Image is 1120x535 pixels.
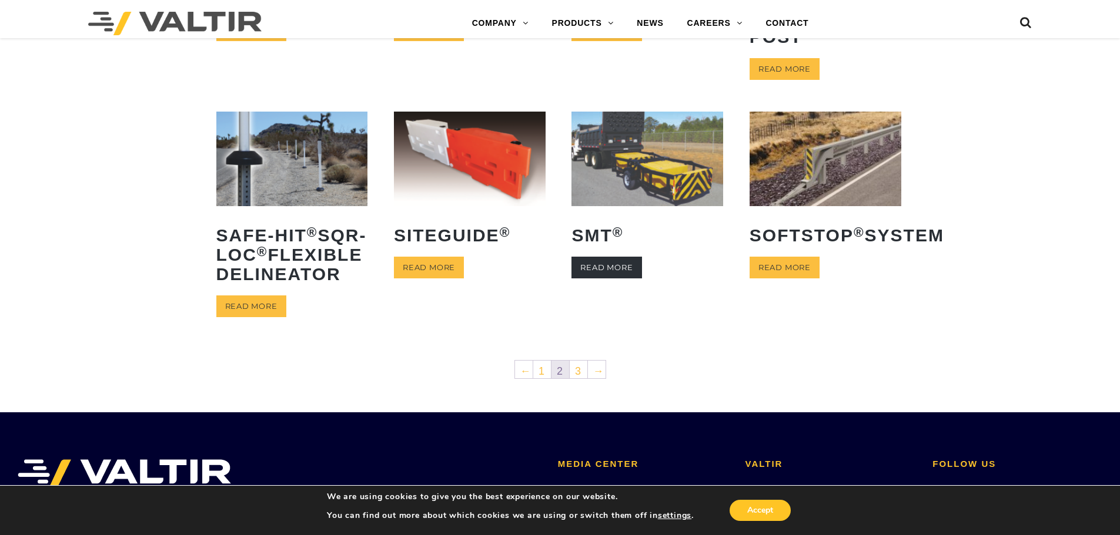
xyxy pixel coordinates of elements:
[500,225,511,240] sup: ®
[558,459,728,469] h2: MEDIA CENTER
[750,257,820,278] a: Read more about “SoftStop® System”
[307,225,318,240] sup: ®
[216,217,368,292] h2: Safe-Hit SQR-LOC Flexible Delineator
[613,225,624,240] sup: ®
[460,12,540,35] a: COMPANY
[730,500,791,521] button: Accept
[216,112,368,292] a: Safe-Hit®SQR-LOC®Flexible Delineator
[216,359,904,383] nav: Product Pagination
[571,112,723,254] a: SMT®
[88,12,262,35] img: Valtir
[571,217,723,254] h2: SMT
[571,257,641,278] a: Read more about “SMT®”
[394,112,546,254] a: SiteGuide®
[745,483,807,493] a: CONTACT US
[18,459,231,489] img: VALTIR
[625,12,675,35] a: NEWS
[750,112,901,254] a: SoftStop®System
[394,217,546,254] h2: SiteGuide
[588,361,606,378] a: →
[932,483,977,493] a: LINKEDIN
[750,217,901,254] h2: SoftStop System
[558,483,621,493] a: VALTIR NEWS
[745,459,915,469] h2: VALTIR
[570,361,587,378] a: 3
[658,510,691,521] button: settings
[216,295,286,317] a: Read more about “Safe-Hit® SQR-LOC® Flexible Delineator”
[750,112,901,206] img: SoftStop System End Terminal
[754,12,820,35] a: CONTACT
[540,12,626,35] a: PRODUCTS
[394,257,464,278] a: Read more about “SiteGuide®”
[327,492,694,502] p: We are using cookies to give you the best experience on our website.
[750,58,820,80] a: Read more about “Safe-Hit® Delineator Post”
[533,361,551,378] a: 1
[932,459,1102,469] h2: FOLLOW US
[327,510,694,521] p: You can find out more about which cookies we are using or switch them off in .
[257,244,268,259] sup: ®
[854,225,865,240] sup: ®
[676,12,754,35] a: CAREERS
[515,361,533,378] a: ←
[551,361,569,378] span: 2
